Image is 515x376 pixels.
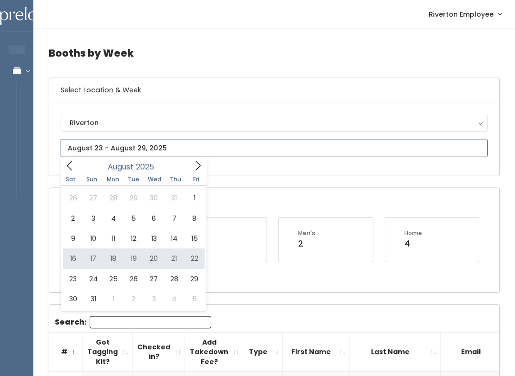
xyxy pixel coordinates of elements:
input: Search: [90,316,211,328]
span: August 28, 2025 [164,269,184,289]
span: August 5, 2025 [124,208,144,228]
span: Thu [165,177,186,182]
span: Riverton Employee [429,9,494,20]
span: August 12, 2025 [124,228,144,248]
span: August 18, 2025 [103,248,124,268]
span: September 1, 2025 [103,289,124,309]
h4: Booths by Week [49,40,500,66]
span: August 14, 2025 [164,228,184,248]
span: August 10, 2025 [83,228,103,248]
span: August 26, 2025 [124,269,144,289]
span: August 27, 2025 [144,269,164,289]
span: August 7, 2025 [164,208,184,228]
span: Tue [123,177,144,182]
span: September 3, 2025 [144,289,164,309]
div: 2 [298,237,315,250]
span: August 15, 2025 [184,228,204,248]
span: September 5, 2025 [184,289,204,309]
span: August 16, 2025 [63,248,83,268]
span: August 4, 2025 [103,208,124,228]
th: First Name: activate to sort column ascending [283,332,350,372]
th: Type: activate to sort column ascending [243,332,283,372]
span: July 26, 2025 [63,188,83,208]
span: August 29, 2025 [184,269,204,289]
input: Year [134,161,162,173]
button: Riverton [61,114,488,132]
a: Riverton Employee [419,4,511,24]
div: Home [404,229,422,237]
span: Fri [186,177,207,182]
div: Riverton [70,118,479,128]
span: August 23, 2025 [63,269,83,289]
th: Email: activate to sort column ascending [441,332,511,372]
label: Search: [55,316,211,328]
th: Checked in?: activate to sort column ascending [133,332,185,372]
div: Men's [298,229,315,237]
span: July 31, 2025 [164,188,184,208]
span: August 19, 2025 [124,248,144,268]
span: August 21, 2025 [164,248,184,268]
span: August 9, 2025 [63,228,83,248]
span: Mon [103,177,124,182]
h6: Select Location & Week [49,78,499,102]
span: Sat [61,177,82,182]
span: August 30, 2025 [63,289,83,309]
span: August 11, 2025 [103,228,124,248]
th: Last Name: activate to sort column ascending [350,332,441,372]
span: August 25, 2025 [103,269,124,289]
span: August 13, 2025 [144,228,164,248]
span: July 29, 2025 [124,188,144,208]
span: August 2, 2025 [63,208,83,228]
span: July 27, 2025 [83,188,103,208]
th: Add Takedown Fee?: activate to sort column ascending [185,332,243,372]
th: Got Tagging Kit?: activate to sort column ascending [82,332,133,372]
span: August 31, 2025 [83,289,103,309]
input: August 23 - August 29, 2025 [61,139,488,157]
span: Sun [82,177,103,182]
span: August 1, 2025 [184,188,204,208]
span: September 2, 2025 [124,289,144,309]
span: Wed [144,177,165,182]
span: August [108,163,134,171]
span: August 17, 2025 [83,248,103,268]
span: August 22, 2025 [184,248,204,268]
span: July 28, 2025 [103,188,124,208]
span: August 3, 2025 [83,208,103,228]
span: August 8, 2025 [184,208,204,228]
th: #: activate to sort column descending [49,332,82,372]
span: August 20, 2025 [144,248,164,268]
span: September 4, 2025 [164,289,184,309]
div: 4 [404,237,422,250]
span: July 30, 2025 [144,188,164,208]
span: August 24, 2025 [83,269,103,289]
span: August 6, 2025 [144,208,164,228]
